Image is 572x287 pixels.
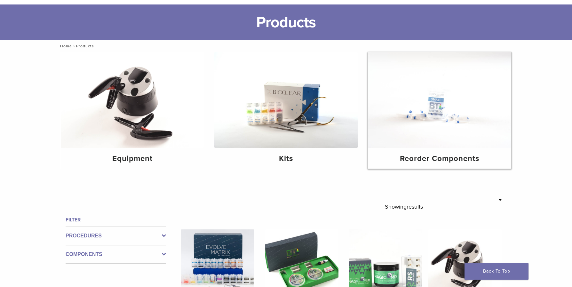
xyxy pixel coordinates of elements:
[56,40,516,52] nav: Products
[61,52,204,169] a: Equipment
[373,153,506,164] h4: Reorder Components
[368,52,511,148] img: Reorder Components
[66,153,199,164] h4: Equipment
[465,263,528,280] a: Back To Top
[61,52,204,148] img: Equipment
[214,52,358,169] a: Kits
[214,52,358,148] img: Kits
[66,216,166,224] h4: Filter
[368,52,511,169] a: Reorder Components
[385,200,423,213] p: Showing results
[66,232,166,240] label: Procedures
[219,153,353,164] h4: Kits
[72,44,76,48] span: /
[66,251,166,258] label: Components
[58,44,72,48] a: Home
